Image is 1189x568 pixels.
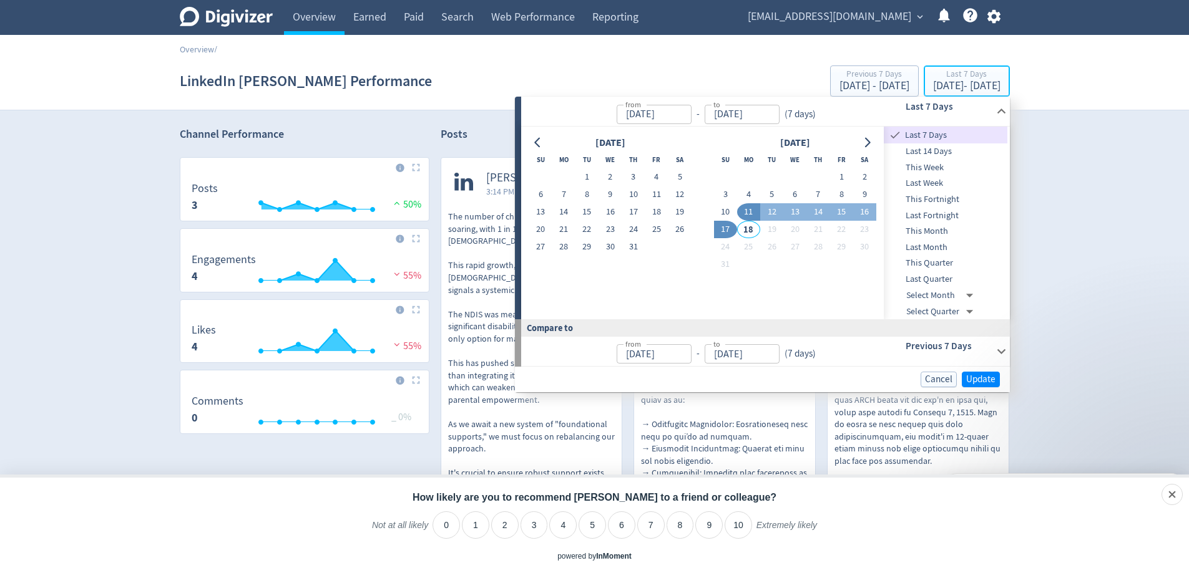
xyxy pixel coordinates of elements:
li: 2 [491,511,519,539]
span: Last 14 Days [884,145,1007,158]
button: 21 [552,221,575,238]
button: 18 [645,203,668,221]
span: 55% [391,340,421,352]
div: Last Week [884,175,1007,191]
div: Select Quarter [906,304,978,320]
button: Update [962,372,1000,387]
th: Sunday [529,151,552,168]
span: Cancel [925,375,952,384]
span: This Week [884,161,1007,175]
button: 7 [806,186,829,203]
nav: presets [884,127,1007,319]
button: 4 [645,168,668,186]
li: 8 [667,511,694,539]
th: Monday [737,151,760,168]
img: Placeholder [412,163,420,171]
button: 12 [760,203,783,221]
button: 28 [806,238,829,256]
button: 3 [714,186,737,203]
div: ( 7 days ) [780,347,816,361]
label: from [625,339,641,349]
button: 15 [829,203,853,221]
li: 1 [462,511,489,539]
div: Last Fortnight [884,208,1007,224]
button: 22 [829,221,853,238]
div: from-to(7 days)Last 7 Days [521,127,1010,319]
button: 10 [714,203,737,221]
button: 25 [645,221,668,238]
dt: Comments [192,394,243,408]
label: Extremely likely [756,519,817,541]
th: Friday [829,151,853,168]
th: Sunday [714,151,737,168]
span: This Month [884,224,1007,238]
button: 28 [552,238,575,256]
div: This Fortnight [884,191,1007,208]
div: from-to(7 days)Previous 7 Days [521,337,1010,367]
li: 4 [549,511,577,539]
button: 13 [783,203,806,221]
label: to [713,339,720,349]
button: 3 [622,168,645,186]
span: / [214,44,217,55]
button: 6 [529,186,552,203]
span: Last Fortnight [884,209,1007,223]
div: - [692,347,705,361]
button: 15 [575,203,599,221]
label: from [625,99,641,110]
th: Thursday [806,151,829,168]
div: Close survey [1162,484,1183,505]
button: 24 [714,238,737,256]
div: powered by inmoment [557,551,632,562]
div: [DATE] - [DATE] [933,80,1001,92]
button: 31 [622,238,645,256]
dt: Engagements [192,253,256,267]
button: 25 [737,238,760,256]
button: 30 [853,238,876,256]
div: Previous 7 Days [839,70,909,80]
th: Wednesday [783,151,806,168]
li: 3 [521,511,548,539]
span: [EMAIL_ADDRESS][DOMAIN_NAME] [748,7,911,27]
button: Go to next month [858,134,876,152]
th: Friday [645,151,668,168]
label: Not at all likely [372,519,428,541]
button: Go to previous month [529,134,547,152]
button: 30 [599,238,622,256]
iframe: Intercom notifications message [939,447,1189,534]
button: 20 [529,221,552,238]
button: 19 [668,203,692,221]
div: Select Month [906,287,978,304]
div: ( 7 days ) [780,107,821,122]
button: 11 [737,203,760,221]
svg: Comments 0 [185,395,424,428]
button: 14 [552,203,575,221]
li: 10 [725,511,752,539]
dt: Likes [192,323,216,337]
button: 12 [668,186,692,203]
p: The number of children on the NDIS is soaring, with 1 in 10 kids aged [DEMOGRAPHIC_DATA] now on t... [448,211,615,528]
button: 22 [575,221,599,238]
span: expand_more [914,11,926,22]
div: This Quarter [884,255,1007,271]
button: 17 [714,221,737,238]
button: 9 [599,186,622,203]
img: Placeholder [412,306,420,314]
button: 29 [575,238,599,256]
strong: 4 [192,339,198,354]
th: Saturday [668,151,692,168]
button: 9 [853,186,876,203]
span: 50% [391,198,421,211]
button: 8 [575,186,599,203]
div: [DATE] [592,135,629,152]
li: 0 [433,511,460,539]
li: 9 [695,511,723,539]
button: 11 [645,186,668,203]
button: 10 [622,186,645,203]
h6: Previous 7 Days [906,339,991,354]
